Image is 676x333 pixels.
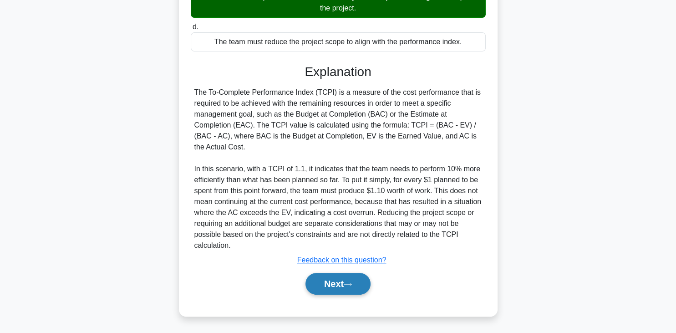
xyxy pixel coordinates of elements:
[305,273,371,295] button: Next
[196,64,480,80] h3: Explanation
[191,32,486,51] div: The team must reduce the project scope to align with the performance index.
[297,256,386,264] a: Feedback on this question?
[194,87,482,251] div: The To-Complete Performance Index (TCPI) is a measure of the cost performance that is required to...
[193,23,198,31] span: d.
